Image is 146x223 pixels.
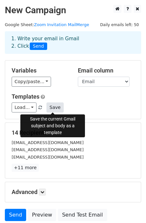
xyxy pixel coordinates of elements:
[12,147,84,152] small: [EMAIL_ADDRESS][DOMAIN_NAME]
[12,102,36,112] a: Load...
[5,209,26,221] a: Send
[28,209,56,221] a: Preview
[34,22,89,27] a: Zoom Invitation MailMerge
[47,102,63,112] button: Save
[78,67,134,74] h5: Email column
[20,114,85,137] div: Save the current Gmail subject and body as a template
[12,93,39,100] a: Templates
[12,189,134,196] h5: Advanced
[6,35,140,50] div: 1. Write your email in Gmail 2. Click
[12,164,39,172] a: +11 more
[98,21,141,28] span: Daily emails left: 50
[114,192,146,223] iframe: Chat Widget
[12,140,84,145] small: [EMAIL_ADDRESS][DOMAIN_NAME]
[12,155,84,160] small: [EMAIL_ADDRESS][DOMAIN_NAME]
[5,22,89,27] small: Google Sheet:
[98,22,141,27] a: Daily emails left: 50
[12,129,134,136] h5: 14 Recipients
[12,77,51,87] a: Copy/paste...
[58,209,107,221] a: Send Test Email
[5,5,141,16] h2: New Campaign
[30,43,47,50] span: Send
[12,67,68,74] h5: Variables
